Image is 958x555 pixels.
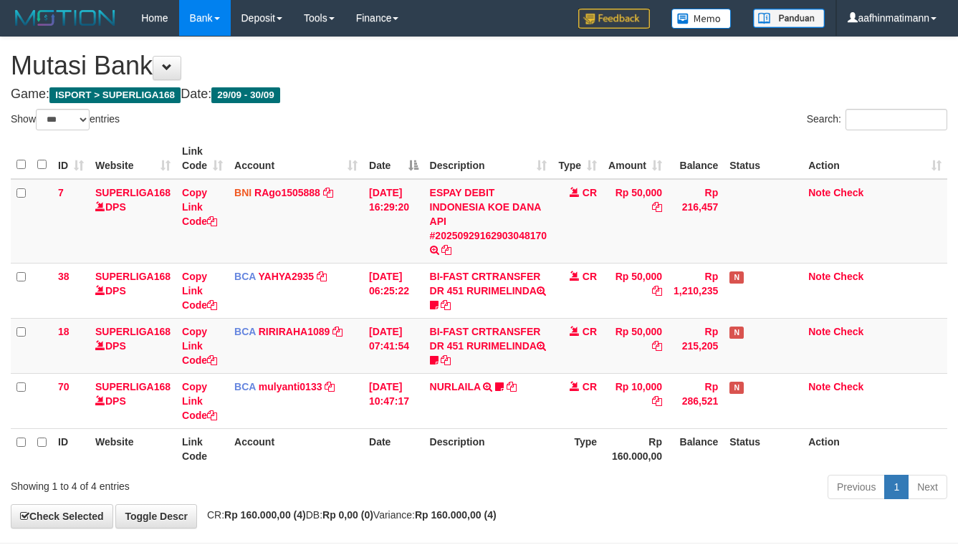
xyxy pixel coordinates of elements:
th: Action [803,428,947,469]
th: Link Code: activate to sort column ascending [176,138,229,179]
a: Next [908,475,947,499]
th: Amount: activate to sort column ascending [603,138,668,179]
a: mulyanti0133 [259,381,322,392]
a: Previous [828,475,885,499]
a: Copy Rp 50,000 to clipboard [652,340,662,352]
a: Check [833,381,863,392]
a: Copy Link Code [182,187,217,227]
a: Copy ESPAY DEBIT INDONESIA KOE DANA API #20250929162903048170 to clipboard [441,244,451,256]
a: SUPERLIGA168 [95,381,171,392]
span: 70 [58,381,70,392]
a: Note [808,271,830,282]
th: Type: activate to sort column ascending [552,138,603,179]
th: Account: activate to sort column ascending [229,138,363,179]
img: panduan.png [753,9,825,28]
span: CR: DB: Variance: [200,509,497,521]
th: Status [724,428,803,469]
h4: Game: Date: [11,87,947,102]
td: Rp 215,205 [668,318,724,373]
a: Toggle Descr [115,504,197,529]
div: Showing 1 to 4 of 4 entries [11,473,388,493]
th: Type [552,428,603,469]
th: Rp 160.000,00 [603,428,668,469]
a: Copy YAHYA2935 to clipboard [317,271,327,282]
select: Showentries [36,109,90,130]
span: CR [583,381,597,392]
a: Copy NURLAILA to clipboard [507,381,517,392]
td: Rp 1,210,235 [668,263,724,318]
span: BCA [234,381,256,392]
a: Note [808,381,830,392]
span: CR [583,187,597,198]
strong: Rp 0,00 (0) [322,509,373,521]
span: BNI [234,187,252,198]
th: Link Code [176,428,229,469]
td: DPS [90,263,176,318]
td: DPS [90,373,176,428]
a: Copy BI-FAST CRTRANSFER DR 451 RURIMELINDA to clipboard [441,299,451,311]
td: [DATE] 07:41:54 [363,318,424,373]
a: Copy Link Code [182,326,217,366]
td: DPS [90,318,176,373]
td: Rp 50,000 [603,179,668,264]
td: BI-FAST CRTRANSFER DR 451 RURIMELINDA [424,318,553,373]
a: Copy BI-FAST CRTRANSFER DR 451 RURIMELINDA to clipboard [441,354,451,366]
img: MOTION_logo.png [11,7,120,29]
th: ID [52,428,90,469]
a: Copy RIRIRAHA1089 to clipboard [332,326,343,337]
th: Date [363,428,424,469]
a: Copy Link Code [182,271,217,311]
a: RAgo1505888 [254,187,320,198]
span: BCA [234,326,256,337]
a: Check [833,271,863,282]
td: Rp 50,000 [603,263,668,318]
th: Website [90,428,176,469]
td: DPS [90,179,176,264]
a: 1 [884,475,909,499]
td: Rp 216,457 [668,179,724,264]
a: Copy Link Code [182,381,217,421]
a: Note [808,187,830,198]
span: 18 [58,326,70,337]
th: Balance [668,138,724,179]
input: Search: [846,109,947,130]
span: BCA [234,271,256,282]
a: Copy mulyanti0133 to clipboard [325,381,335,392]
img: Button%20Memo.svg [671,9,732,29]
span: Has Note [729,382,744,394]
td: Rp 286,521 [668,373,724,428]
td: BI-FAST CRTRANSFER DR 451 RURIMELINDA [424,263,553,318]
a: SUPERLIGA168 [95,271,171,282]
th: Website: activate to sort column ascending [90,138,176,179]
strong: Rp 160.000,00 (4) [224,509,306,521]
th: ID: activate to sort column ascending [52,138,90,179]
th: Action: activate to sort column ascending [803,138,947,179]
a: NURLAILA [430,381,481,392]
a: SUPERLIGA168 [95,187,171,198]
span: 38 [58,271,70,282]
label: Search: [807,109,947,130]
a: Copy Rp 50,000 to clipboard [652,201,662,213]
th: Status [724,138,803,179]
h1: Mutasi Bank [11,52,947,80]
a: Copy Rp 50,000 to clipboard [652,285,662,296]
td: Rp 50,000 [603,318,668,373]
span: Has Note [729,327,744,339]
span: 29/09 - 30/09 [211,87,280,103]
td: [DATE] 10:47:17 [363,373,424,428]
a: SUPERLIGA168 [95,326,171,337]
a: Note [808,326,830,337]
span: CR [583,271,597,282]
a: Check Selected [11,504,113,529]
th: Account [229,428,363,469]
a: Check [833,187,863,198]
a: Copy Rp 10,000 to clipboard [652,395,662,407]
th: Description: activate to sort column ascending [424,138,553,179]
span: CR [583,326,597,337]
a: Check [833,326,863,337]
td: Rp 10,000 [603,373,668,428]
a: ESPAY DEBIT INDONESIA KOE DANA API #20250929162903048170 [430,187,547,241]
a: Copy RAgo1505888 to clipboard [323,187,333,198]
th: Balance [668,428,724,469]
th: Description [424,428,553,469]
